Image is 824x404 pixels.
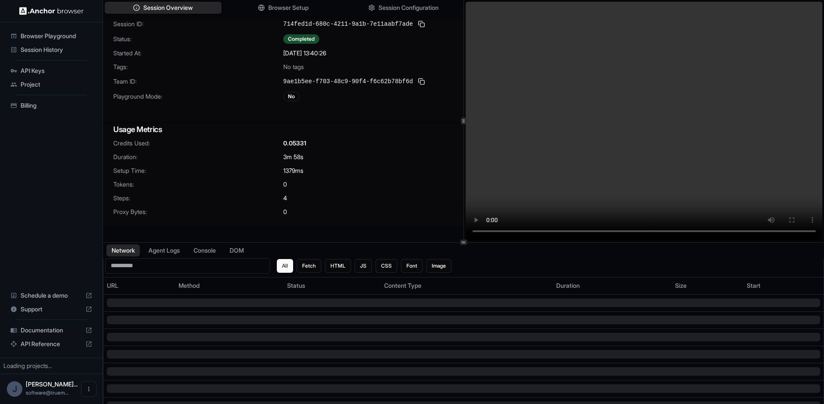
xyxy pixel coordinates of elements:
div: URL [107,281,172,290]
span: Session History [21,45,92,54]
div: Start [747,281,820,290]
button: JS [354,259,372,273]
span: Tokens: [113,180,283,189]
div: Project [7,78,96,91]
span: Team ID: [113,77,283,86]
div: API Reference [7,337,96,351]
span: Duration: [113,153,283,161]
span: No tags [283,63,304,71]
span: Schedule a demo [21,291,82,300]
span: 4 [283,194,287,202]
span: software@truemeter.com [26,389,69,396]
img: Anchor Logo [19,7,84,15]
span: 0 [283,180,287,189]
button: Image [426,259,451,273]
h3: Usage Metrics [113,124,453,136]
button: CSS [376,259,397,273]
span: 714fed1d-680c-4211-9a1b-7e11aabf7ade [283,20,413,28]
span: Tags: [113,63,283,71]
span: 9ae1b5ee-f703-48c9-90f4-f6c62b78bf6d [283,77,413,86]
span: [DATE] 13:40:26 [283,49,326,57]
div: Size [675,281,740,290]
span: Browser Setup [268,3,309,12]
div: Session History [7,43,96,57]
button: Fetch [297,259,321,273]
div: Support [7,302,96,316]
span: 1379 ms [283,166,303,175]
span: Support [21,305,82,314]
span: Steps: [113,194,283,202]
button: Network [106,244,140,256]
span: Billing [21,101,92,110]
span: 0 [283,208,287,216]
span: Jonathan Cornelius [26,380,78,388]
div: Content Type [384,281,549,290]
button: Font [401,259,423,273]
span: Credits Used: [113,139,283,148]
div: Method [179,281,280,290]
div: No [283,92,300,101]
div: Completed [283,34,319,44]
span: Project [21,80,92,89]
div: API Keys [7,64,96,78]
span: Session Configuration [379,3,439,12]
button: All [277,259,293,273]
button: Agent Logs [143,244,185,256]
button: Open menu [81,381,97,397]
span: Proxy Bytes: [113,208,283,216]
span: Status: [113,35,283,43]
span: Browser Playground [21,32,92,40]
span: 3m 58s [283,153,303,161]
div: Schedule a demo [7,289,96,302]
button: Console [188,244,221,256]
div: Duration [556,281,668,290]
div: Status [287,281,377,290]
div: Loading projects... [3,362,99,370]
div: Documentation [7,323,96,337]
span: Setup Time: [113,166,283,175]
span: API Keys [21,66,92,75]
button: HTML [325,259,351,273]
div: J [7,381,22,397]
span: API Reference [21,340,82,348]
span: 0.05331 [283,139,306,148]
div: Billing [7,99,96,112]
span: Documentation [21,326,82,335]
div: Browser Playground [7,29,96,43]
span: Session ID: [113,20,283,28]
span: Started At: [113,49,283,57]
span: Playground Mode: [113,92,283,101]
button: DOM [224,244,249,256]
span: Session Overview [143,3,193,12]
